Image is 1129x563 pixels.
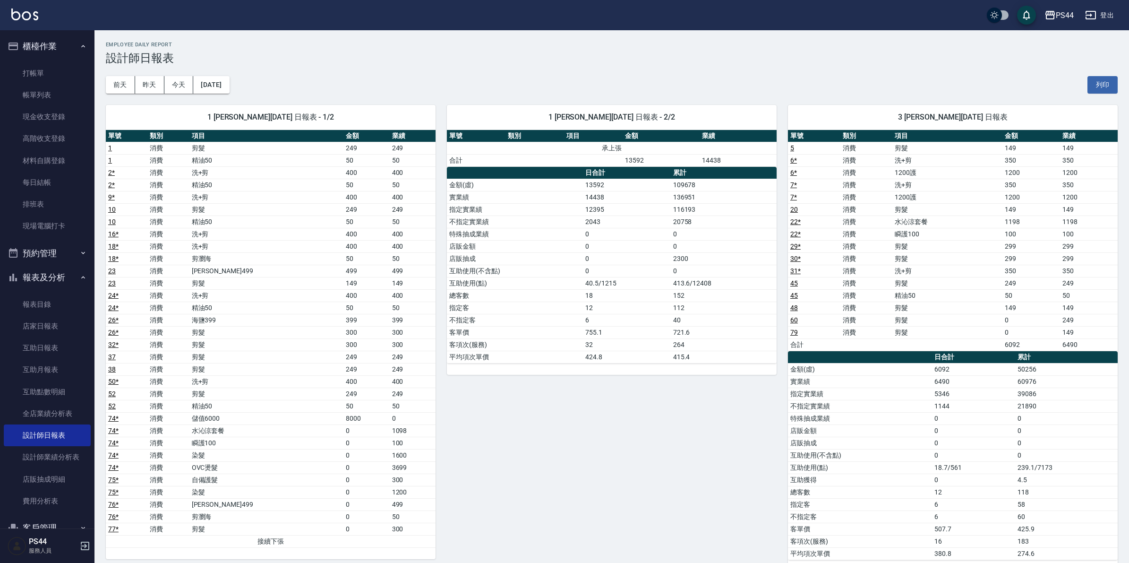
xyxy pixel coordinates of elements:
td: 149 [1060,142,1118,154]
td: 剪髮 [189,338,344,351]
p: 服務人員 [29,546,77,555]
td: 249 [390,203,436,216]
td: 實業績 [788,375,932,388]
td: 249 [390,363,436,375]
div: PS44 [1056,9,1074,21]
a: 37 [108,353,116,361]
td: 金額(虛) [788,363,932,375]
td: 50 [1002,289,1060,302]
td: 149 [1002,142,1060,154]
a: 52 [108,402,116,410]
td: 350 [1060,154,1118,166]
td: 149 [1002,203,1060,216]
td: 剪髮 [892,326,1002,338]
a: 互助月報表 [4,359,91,381]
td: 50 [390,216,436,228]
a: 設計師業績分析表 [4,446,91,468]
td: 249 [1060,277,1118,289]
td: 400 [390,240,436,252]
td: 50 [390,400,436,412]
td: 消費 [147,142,189,154]
td: 2043 [583,216,670,228]
button: [DATE] [193,76,229,94]
a: 店販抽成明細 [4,468,91,490]
td: 消費 [147,388,189,400]
td: 6092 [932,363,1015,375]
td: 指定客 [447,302,583,314]
td: 400 [343,240,389,252]
th: 項目 [189,130,344,142]
td: 互助使用(不含點) [447,265,583,277]
td: 剪髮 [189,203,344,216]
td: 400 [343,375,389,388]
td: 剪髮 [892,302,1002,314]
th: 累計 [671,167,777,179]
td: 40.5/1215 [583,277,670,289]
td: 300 [343,326,389,338]
td: 0 [583,240,670,252]
td: 50 [390,154,436,166]
table: a dense table [788,130,1118,351]
td: 0 [671,240,777,252]
th: 單號 [447,130,505,142]
td: 消費 [147,338,189,351]
td: 消費 [147,203,189,216]
td: 400 [390,166,436,179]
td: 50256 [1015,363,1118,375]
td: 合計 [788,338,840,351]
td: 249 [1002,277,1060,289]
td: 499 [390,265,436,277]
th: 項目 [564,130,623,142]
td: 洗+剪 [892,154,1002,166]
td: 136951 [671,191,777,203]
td: 249 [343,351,389,363]
td: 洗+剪 [189,228,344,240]
a: 10 [108,218,116,225]
table: a dense table [447,130,777,167]
td: 415.4 [671,351,777,363]
a: 互助點數明細 [4,381,91,403]
td: 300 [343,338,389,351]
a: 20 [790,206,798,213]
td: 1200 [1002,191,1060,203]
td: 消費 [840,277,893,289]
a: 打帳單 [4,62,91,84]
td: 50 [1060,289,1118,302]
td: 6490 [932,375,1015,388]
td: 消費 [147,302,189,314]
td: 249 [390,351,436,363]
table: a dense table [106,130,436,548]
td: 洗+剪 [189,240,344,252]
td: 264 [671,338,777,351]
td: 299 [1002,240,1060,252]
td: 721.6 [671,326,777,338]
td: 剪髮 [892,314,1002,326]
h2: Employee Daily Report [106,42,1118,48]
td: 14438 [583,191,670,203]
a: 每日結帳 [4,172,91,193]
td: 112 [671,302,777,314]
td: 149 [390,277,436,289]
td: 1198 [1002,216,1060,228]
td: 755.1 [583,326,670,338]
td: 6092 [1002,338,1060,351]
th: 日合計 [932,351,1015,364]
h3: 設計師日報表 [106,52,1118,65]
span: 1 [PERSON_NAME][DATE] 日報表 - 2/2 [458,113,765,122]
td: 消費 [147,179,189,191]
button: 櫃檯作業 [4,34,91,59]
h5: PS44 [29,537,77,546]
td: 1200 [1060,166,1118,179]
td: 299 [1060,240,1118,252]
td: 32 [583,338,670,351]
th: 類別 [147,130,189,142]
td: 金額(虛) [447,179,583,191]
td: 249 [343,203,389,216]
td: 消費 [840,252,893,265]
td: 300 [390,338,436,351]
a: 52 [108,390,116,398]
td: 剪髮 [189,142,344,154]
td: 400 [390,191,436,203]
td: 299 [1002,252,1060,265]
td: 消費 [840,265,893,277]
